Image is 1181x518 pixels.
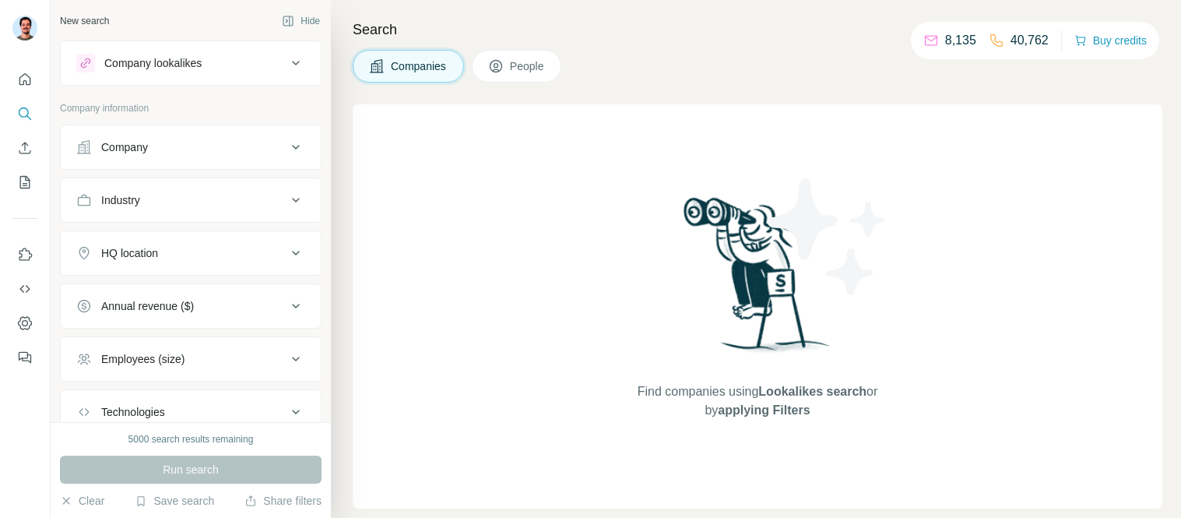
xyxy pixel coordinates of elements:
[510,58,546,74] span: People
[718,403,810,417] span: applying Filters
[271,9,331,33] button: Hide
[101,404,165,420] div: Technologies
[12,309,37,337] button: Dashboard
[101,139,148,155] div: Company
[12,16,37,41] img: Avatar
[12,134,37,162] button: Enrich CSV
[128,432,254,446] div: 5000 search results remaining
[60,14,109,28] div: New search
[677,193,838,367] img: Surfe Illustration - Woman searching with binoculars
[12,100,37,128] button: Search
[101,245,158,261] div: HQ location
[61,340,321,378] button: Employees (size)
[12,168,37,196] button: My lists
[135,493,214,509] button: Save search
[244,493,322,509] button: Share filters
[61,287,321,325] button: Annual revenue ($)
[12,65,37,93] button: Quick start
[101,298,194,314] div: Annual revenue ($)
[757,167,898,307] img: Surfe Illustration - Stars
[1074,30,1147,51] button: Buy credits
[633,382,882,420] span: Find companies using or by
[101,192,140,208] div: Industry
[60,101,322,115] p: Company information
[12,241,37,269] button: Use Surfe on LinkedIn
[61,181,321,219] button: Industry
[12,275,37,303] button: Use Surfe API
[61,234,321,272] button: HQ location
[61,129,321,166] button: Company
[60,493,104,509] button: Clear
[61,393,321,431] button: Technologies
[758,385,866,398] span: Lookalikes search
[61,44,321,82] button: Company lookalikes
[1011,31,1049,50] p: 40,762
[12,344,37,372] button: Feedback
[101,351,185,367] div: Employees (size)
[945,31,976,50] p: 8,135
[353,19,1162,41] h4: Search
[104,55,202,71] div: Company lookalikes
[391,58,448,74] span: Companies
